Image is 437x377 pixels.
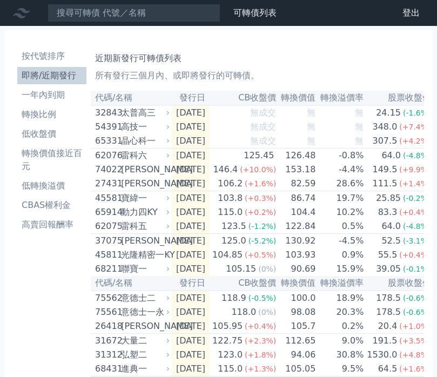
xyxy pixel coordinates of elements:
[394,4,428,22] a: 登出
[403,222,431,231] span: (-4.8%)
[17,147,86,173] li: 轉換價值接近百元
[364,91,431,105] th: 股票收盤價
[95,163,118,176] div: 74022
[95,262,118,275] div: 68211
[172,105,210,120] td: [DATE]
[95,177,118,190] div: 27431
[403,294,431,302] span: (-0.6%)
[172,319,210,334] td: [DATE]
[248,294,277,302] span: (-0.5%)
[95,192,118,205] div: 45581
[307,122,315,132] span: 無
[240,165,276,174] span: (+10.0%)
[172,177,210,191] td: [DATE]
[95,69,420,82] p: 所有發行三個月內、或即將發行的可轉債。
[316,291,364,305] td: 18.9%
[95,149,118,162] div: 62076
[258,265,276,273] span: (0%)
[121,192,167,205] div: 寶緯一
[172,248,210,262] td: [DATE]
[210,248,245,261] div: 104.85
[95,134,118,147] div: 65331
[376,206,400,219] div: 83.3
[219,234,248,247] div: 125.0
[245,351,276,359] span: (+1.8%)
[233,8,277,18] a: 可轉債列表
[277,305,316,319] td: 98.08
[17,218,86,231] li: 高賣回報酬率
[17,125,86,143] a: 低收盤價
[245,194,276,203] span: (+0.3%)
[399,322,431,331] span: (+1.0%)
[121,320,167,333] div: [PERSON_NAME]
[17,89,86,102] li: 一年內到期
[399,208,431,217] span: (+0.4%)
[216,192,245,205] div: 103.8
[95,320,118,333] div: 26418
[172,348,210,362] td: [DATE]
[399,137,431,145] span: (+4.2%)
[121,163,167,176] div: [PERSON_NAME]
[91,91,172,105] th: 代碼/名稱
[277,291,316,305] td: 100.0
[376,362,400,375] div: 64.5
[245,365,276,373] span: (+1.3%)
[403,237,431,245] span: (-3.1%)
[316,248,364,262] td: 0.9%
[172,91,210,105] th: 發行日
[316,362,364,376] td: 9.5%
[172,262,210,276] td: [DATE]
[379,149,403,162] div: 64.0
[17,86,86,104] a: 一年內到期
[316,348,364,362] td: 30.8%
[316,319,364,334] td: 0.2%
[403,265,431,273] span: (-0.1%)
[277,276,316,291] th: 轉換價值
[17,216,86,233] a: 高賣回報酬率
[95,220,118,233] div: 62075
[277,234,316,248] td: 130.92
[364,276,431,291] th: 股票收盤價
[121,292,167,305] div: 意德士二
[376,320,400,333] div: 20.4
[216,362,245,375] div: 115.0
[403,194,431,203] span: (-0.2%)
[17,69,86,82] li: 即將/近期發行
[17,50,86,63] li: 按代號排序
[172,305,210,319] td: [DATE]
[277,91,316,105] th: 轉換價值
[241,149,276,162] div: 125.45
[316,177,364,191] td: 28.6%
[399,123,431,131] span: (+7.4%)
[210,276,277,291] th: CB收盤價
[172,205,210,219] td: [DATE]
[172,163,210,177] td: [DATE]
[172,219,210,234] td: [DATE]
[172,149,210,163] td: [DATE]
[121,106,167,119] div: 太普高三
[245,251,276,259] span: (+0.5%)
[172,334,210,348] td: [DATE]
[374,106,403,119] div: 24.15
[277,248,316,262] td: 103.93
[121,334,167,347] div: 大量二
[17,106,86,123] a: 轉換比例
[211,163,240,176] div: 146.4
[219,220,248,233] div: 123.5
[316,219,364,234] td: 0.5%
[316,191,364,206] td: 19.7%
[95,306,118,319] div: 75561
[316,262,364,276] td: 15.9%
[121,134,167,147] div: 晶心科一
[379,220,403,233] div: 64.0
[121,149,167,162] div: 雷科六
[245,179,276,188] span: (+1.6%)
[277,163,316,177] td: 153.18
[17,197,86,214] a: CBAS權利金
[371,134,400,147] div: 307.5
[277,177,316,191] td: 82.59
[277,362,316,376] td: 105.05
[172,134,210,149] td: [DATE]
[121,177,167,190] div: [PERSON_NAME]
[172,291,210,305] td: [DATE]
